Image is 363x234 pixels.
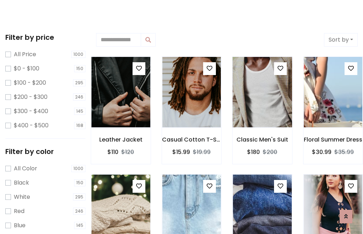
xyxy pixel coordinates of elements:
[172,149,190,155] h6: $15.99
[74,108,85,115] span: 145
[14,93,48,101] label: $200 - $300
[334,148,354,156] del: $35.99
[73,208,85,215] span: 246
[233,136,292,143] h6: Classic Men's Suit
[73,94,85,101] span: 246
[71,51,85,58] span: 1000
[14,207,24,216] label: Red
[247,149,260,155] h6: $180
[14,64,39,73] label: $0 - $100
[14,79,46,87] label: $100 - $200
[5,147,85,156] h5: Filter by color
[14,50,36,59] label: All Price
[312,149,331,155] h6: $30.99
[91,136,151,143] h6: Leather Jacket
[263,148,277,156] del: $200
[74,122,85,129] span: 168
[193,148,211,156] del: $19.99
[73,193,85,201] span: 295
[121,148,134,156] del: $120
[14,193,30,201] label: White
[14,164,37,173] label: All Color
[74,65,85,72] span: 150
[162,136,222,143] h6: Casual Cotton T-Shirt
[5,33,85,42] h5: Filter by price
[14,121,49,130] label: $400 - $500
[14,179,29,187] label: Black
[107,149,118,155] h6: $110
[14,221,26,230] label: Blue
[303,136,363,143] h6: Floral Summer Dress
[71,165,85,172] span: 1000
[74,179,85,186] span: 150
[74,222,85,229] span: 145
[324,33,358,47] button: Sort by
[14,107,48,116] label: $300 - $400
[73,79,85,86] span: 295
